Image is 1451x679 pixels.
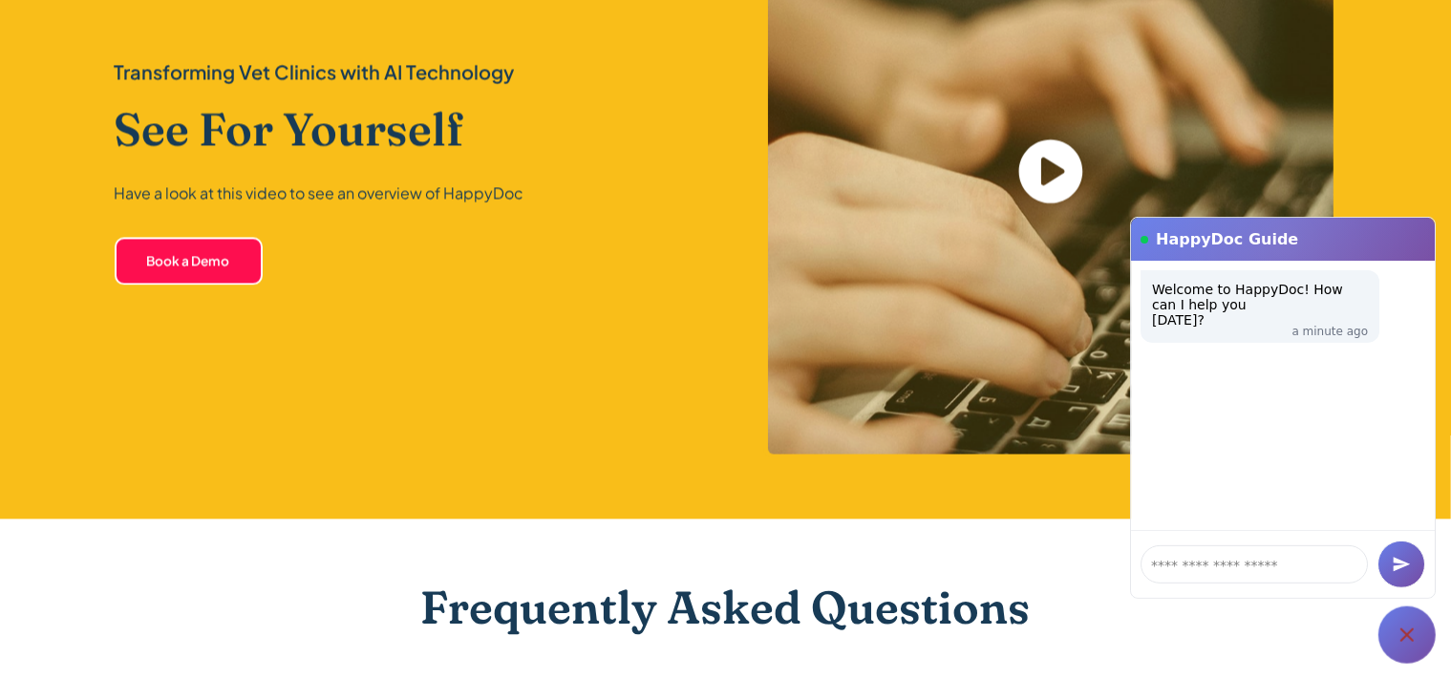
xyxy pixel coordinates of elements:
a: Book a Demo [115,238,263,286]
div: Transforming Vet Clinics with AI Technology [115,58,688,87]
h2: Frequently Asked Questions [421,581,1031,636]
h2: See For Yourself [115,102,688,158]
p: Have a look at this video to see an overview of HappyDoc [115,180,688,207]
